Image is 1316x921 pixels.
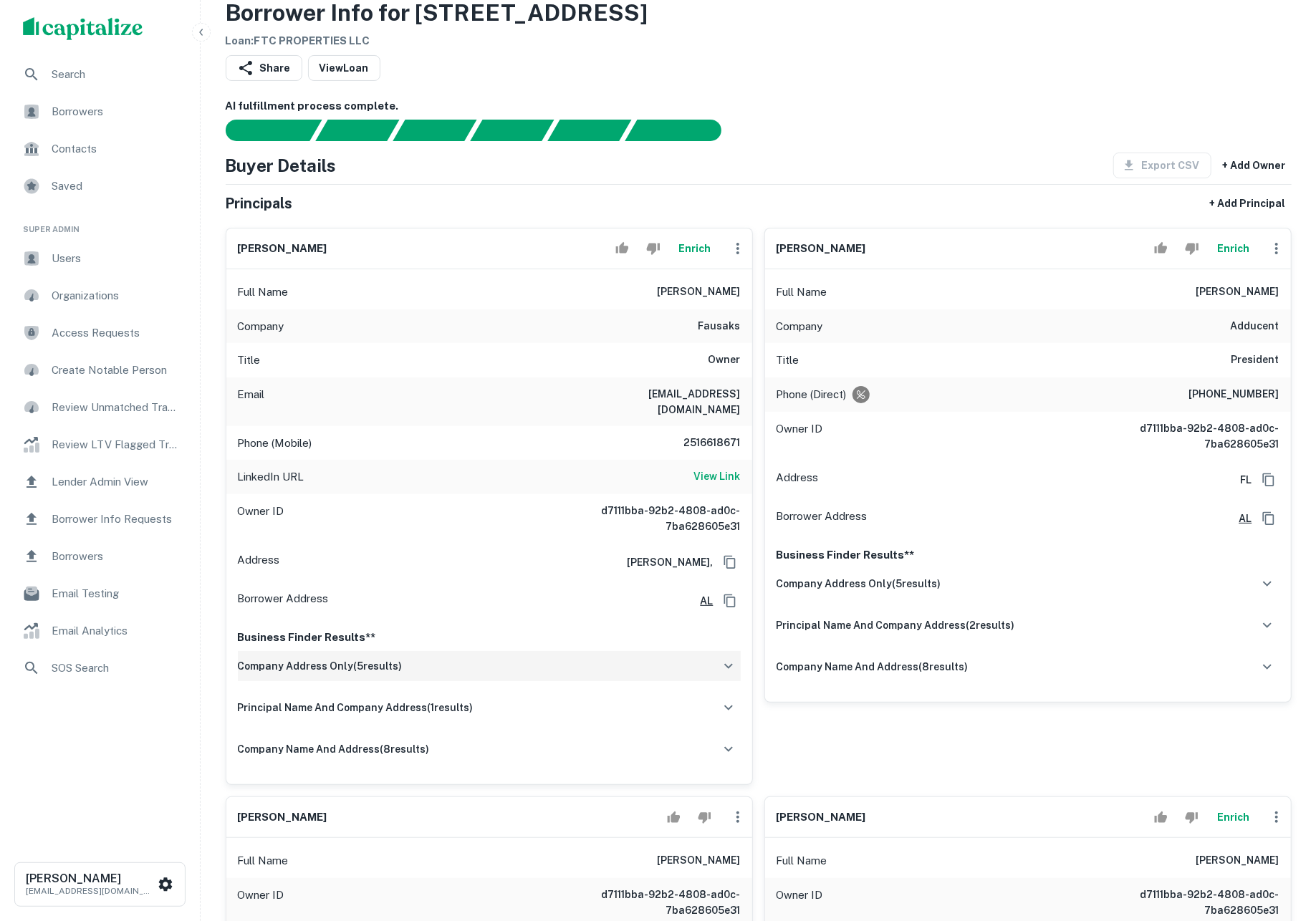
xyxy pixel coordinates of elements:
p: Address [238,551,280,573]
p: Borrower Address [777,508,868,529]
h6: [PHONE_NUMBER] [1189,386,1279,403]
p: Company [777,318,823,335]
h6: company name and address ( 8 results) [238,741,430,757]
button: Enrich [1211,803,1257,831]
p: Business Finder Results** [238,629,741,646]
p: Owner ID [238,503,284,534]
a: Create Notable Person [11,353,188,387]
a: Users [11,241,188,276]
div: Principals found, AI now looking for contact information... [470,120,554,141]
p: LinkedIn URL [238,468,304,486]
li: Super Admin [11,206,188,241]
p: Phone (Direct) [777,386,847,403]
h6: [PERSON_NAME] [658,852,741,869]
button: Copy Address [719,590,741,612]
div: Review LTV Flagged Transactions [11,428,188,462]
h6: [PERSON_NAME] [26,873,155,884]
span: SOS Search [52,660,180,677]
button: Accept [1148,234,1173,263]
h6: Owner [709,352,741,369]
button: Reject [1179,234,1204,263]
h6: View Link [694,468,741,484]
a: Borrowers [11,95,188,129]
h6: AI fulfillment process complete. [226,98,1292,115]
h6: [PERSON_NAME] [1196,284,1279,301]
a: Saved [11,169,188,203]
div: Borrowers [11,539,188,574]
button: Reject [1179,803,1204,831]
div: Your request is received and processing... [315,120,399,141]
div: Organizations [11,279,188,313]
a: SOS Search [11,651,188,685]
h6: AL [689,593,714,609]
button: Accept [610,234,635,263]
a: ViewLoan [308,55,380,81]
div: AI fulfillment process complete. [625,120,739,141]
button: + Add Owner [1217,153,1292,178]
div: Access Requests [11,316,188,350]
span: Users [52,250,180,267]
p: Full Name [238,852,289,869]
h5: Principals [226,193,293,214]
p: Owner ID [777,420,823,452]
p: Address [777,469,819,491]
a: Email Testing [11,577,188,611]
h6: d7111bba-92b2-4808-ad0c-7ba628605e31 [569,887,741,918]
button: Reject [692,803,717,831]
span: Create Notable Person [52,362,180,379]
h6: company address only ( 5 results) [777,576,941,592]
h6: d7111bba-92b2-4808-ad0c-7ba628605e31 [1108,420,1279,452]
p: Owner ID [777,887,823,918]
p: [EMAIL_ADDRESS][DOMAIN_NAME] [26,884,155,897]
h6: 2516618671 [655,435,741,452]
h6: [PERSON_NAME] [238,241,327,257]
h6: d7111bba-92b2-4808-ad0c-7ba628605e31 [569,503,741,534]
p: Full Name [777,852,827,869]
h6: [PERSON_NAME] [1196,852,1279,869]
h6: Loan : FTC PROPERTIES LLC [226,33,648,49]
span: Email Testing [52,585,180,602]
h6: President [1231,352,1279,369]
div: Documents found, AI parsing details... [393,120,476,141]
h6: fausaks [698,318,741,335]
h6: [PERSON_NAME], [616,554,714,570]
span: Borrowers [52,103,180,120]
p: Email [238,386,265,418]
button: Copy Address [1258,508,1279,529]
a: Review Unmatched Transactions [11,390,188,425]
a: Borrower Info Requests [11,502,188,536]
span: Borrower Info Requests [52,511,180,528]
h6: principal name and company address ( 2 results) [777,617,1015,633]
div: Requests to not be contacted at this number [852,386,870,403]
p: Title [238,352,261,369]
img: capitalize-logo.png [23,17,143,40]
h6: [PERSON_NAME] [658,284,741,301]
div: Principals found, still searching for contact information. This may take time... [547,120,631,141]
span: Review LTV Flagged Transactions [52,436,180,453]
h6: company address only ( 5 results) [238,658,403,674]
div: Email Analytics [11,614,188,648]
iframe: Chat Widget [1244,806,1316,875]
p: Owner ID [238,887,284,918]
p: Title [777,352,799,369]
p: Full Name [777,284,827,301]
h6: company name and address ( 8 results) [777,659,969,675]
span: Access Requests [52,324,180,342]
a: Search [11,57,188,92]
h6: adducent [1231,318,1279,335]
a: Lender Admin View [11,465,188,499]
p: Borrower Address [238,590,329,612]
h6: [PERSON_NAME] [238,809,327,826]
a: AL [1228,511,1252,526]
button: Accept [661,803,686,831]
a: View Link [694,468,741,486]
span: Saved [52,178,180,195]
